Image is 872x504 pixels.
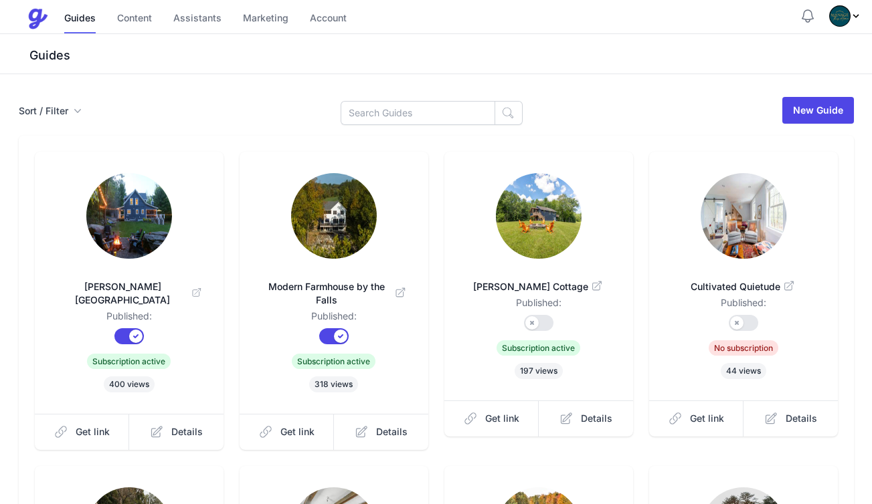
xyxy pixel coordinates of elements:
[497,340,580,356] span: Subscription active
[56,264,202,309] a: [PERSON_NAME][GEOGRAPHIC_DATA]
[376,425,408,438] span: Details
[76,425,110,438] span: Get link
[35,414,130,450] a: Get link
[671,280,816,293] span: Cultivated Quietude
[309,376,358,392] span: 318 views
[261,280,407,307] span: Modern Farmhouse by the Falls
[27,47,872,64] h3: Guides
[291,173,377,259] img: vpe5jagjyri07d3uw7hjogrobjkk
[19,104,82,118] button: Sort / Filter
[701,173,786,259] img: 1cdp7crjxwncur1ymapuu5909xq8
[292,354,375,369] span: Subscription active
[240,414,335,450] a: Get link
[496,173,582,259] img: dr0vmyg0y6jhp7w710uxafq7uhdy
[786,412,817,425] span: Details
[261,264,407,309] a: Modern Farmhouse by the Falls
[466,264,612,296] a: [PERSON_NAME] Cottage
[64,5,96,33] a: Guides
[117,5,152,33] a: Content
[485,412,519,425] span: Get link
[56,309,202,328] dd: Published:
[466,296,612,315] dd: Published:
[581,412,612,425] span: Details
[173,5,222,33] a: Assistants
[171,425,203,438] span: Details
[104,376,155,392] span: 400 views
[27,8,48,29] img: Guestive Guides
[721,363,766,379] span: 44 views
[671,264,816,296] a: Cultivated Quietude
[341,101,495,125] input: Search Guides
[56,280,202,307] span: [PERSON_NAME][GEOGRAPHIC_DATA]
[261,309,407,328] dd: Published:
[515,363,563,379] span: 197 views
[800,8,816,24] button: Notifications
[829,5,851,27] img: 7b9xzzh4eks7aqn73y45wchzlam4
[671,296,816,315] dd: Published:
[829,5,861,27] div: Profile Menu
[87,354,171,369] span: Subscription active
[466,280,612,293] span: [PERSON_NAME] Cottage
[690,412,724,425] span: Get link
[86,173,172,259] img: tw5flr8t49u5t2elw01o8kxghlov
[334,414,428,450] a: Details
[310,5,347,33] a: Account
[709,340,778,356] span: No subscription
[444,400,539,436] a: Get link
[539,400,633,436] a: Details
[744,400,838,436] a: Details
[129,414,224,450] a: Details
[649,400,744,436] a: Get link
[782,97,854,124] a: New Guide
[243,5,288,33] a: Marketing
[280,425,315,438] span: Get link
